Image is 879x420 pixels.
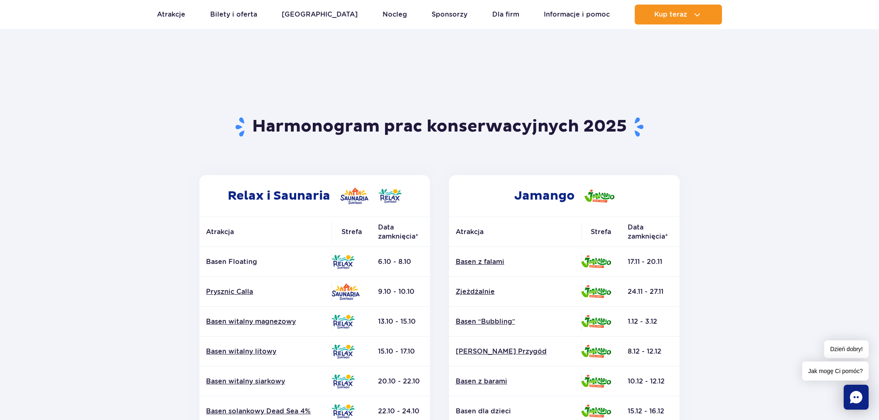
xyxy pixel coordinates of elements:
img: Relax [331,374,355,388]
img: Jamango [581,405,611,418]
th: Atrakcja [199,217,331,247]
img: Jamango [581,255,611,268]
span: Jak mogę Ci pomóc? [802,361,869,381]
a: Basen witalny magnezowy [206,317,325,326]
a: Basen z falami [456,257,575,266]
td: 9.10 - 10.10 [371,277,430,307]
a: Basen z barami [456,377,575,386]
td: 1.12 - 3.12 [621,307,680,337]
p: Basen Floating [206,257,325,266]
td: 15.10 - 17.10 [371,337,430,366]
h2: Jamango [449,175,680,217]
a: Atrakcje [157,5,185,24]
img: Saunaria [340,188,368,204]
td: 6.10 - 8.10 [371,247,430,277]
h2: Relax i Saunaria [199,175,430,217]
a: Dla firm [492,5,519,24]
img: Jamango [581,375,611,388]
div: Chat [844,385,869,410]
th: Data zamknięcia* [371,217,430,247]
th: Data zamknięcia* [621,217,680,247]
a: Prysznic Calla [206,287,325,296]
a: Zjeżdżalnie [456,287,575,296]
img: Relax [331,315,355,329]
th: Atrakcja [449,217,581,247]
img: Relax [331,344,355,359]
img: Relax [331,404,355,418]
a: [PERSON_NAME] Przygód [456,347,575,356]
a: Bilety i oferta [210,5,257,24]
img: Jamango [584,190,614,203]
a: Basen “Bubbling” [456,317,575,326]
a: Nocleg [383,5,407,24]
td: 13.10 - 15.10 [371,307,430,337]
span: Dzień dobry! [824,340,869,358]
h1: Harmonogram prac konserwacyjnych 2025 [196,116,683,138]
a: Informacje i pomoc [544,5,610,24]
td: 8.12 - 12.12 [621,337,680,366]
a: Basen witalny siarkowy [206,377,325,386]
td: 20.10 - 22.10 [371,366,430,396]
td: 24.11 - 27.11 [621,277,680,307]
img: Jamango [581,345,611,358]
span: Kup teraz [654,11,687,18]
button: Kup teraz [635,5,722,24]
img: Jamango [581,285,611,298]
a: Basen witalny litowy [206,347,325,356]
img: Jamango [581,315,611,328]
a: Sponsorzy [432,5,467,24]
a: [GEOGRAPHIC_DATA] [282,5,358,24]
th: Strefa [581,217,621,247]
td: 10.12 - 12.12 [621,366,680,396]
img: Relax [378,189,402,203]
td: 17.11 - 20.11 [621,247,680,277]
a: Basen solankowy Dead Sea 4% [206,407,325,416]
img: Saunaria [331,283,360,300]
th: Strefa [331,217,371,247]
img: Relax [331,255,355,269]
p: Basen dla dzieci [456,407,575,416]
